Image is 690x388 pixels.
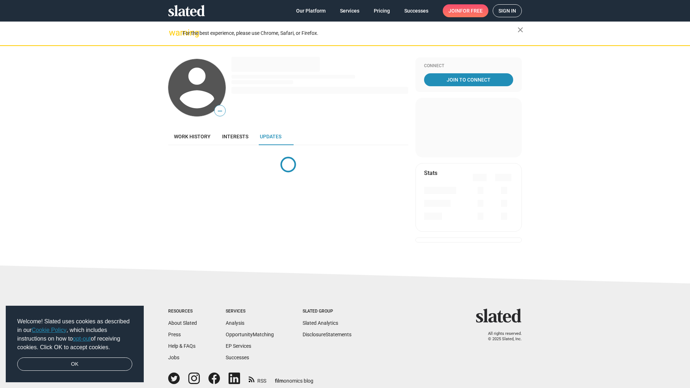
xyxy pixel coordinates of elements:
a: Successes [399,4,434,17]
a: DisclosureStatements [303,332,351,337]
a: opt-out [73,336,91,342]
a: Jobs [168,355,179,360]
div: cookieconsent [6,306,144,383]
a: Join To Connect [424,73,513,86]
a: Pricing [368,4,396,17]
a: Press [168,332,181,337]
div: Services [226,309,274,314]
span: Pricing [374,4,390,17]
div: For the best experience, please use Chrome, Safari, or Firefox. [183,28,517,38]
a: Cookie Policy [32,327,66,333]
a: Joinfor free [443,4,488,17]
a: Help & FAQs [168,343,195,349]
a: dismiss cookie message [17,357,132,371]
span: Welcome! Slated uses cookies as described in our , which includes instructions on how to of recei... [17,317,132,352]
p: All rights reserved. © 2025 Slated, Inc. [480,331,522,342]
a: Analysis [226,320,244,326]
a: Successes [226,355,249,360]
span: Successes [404,4,428,17]
span: Our Platform [296,4,326,17]
span: Interests [222,134,248,139]
span: Updates [260,134,281,139]
mat-icon: close [516,26,525,34]
span: Sign in [498,5,516,17]
div: Slated Group [303,309,351,314]
a: Our Platform [290,4,331,17]
span: Services [340,4,359,17]
span: — [215,106,225,116]
mat-card-title: Stats [424,169,437,177]
span: Work history [174,134,211,139]
a: RSS [249,373,266,384]
span: film [275,378,284,384]
div: Connect [424,63,513,69]
a: OpportunityMatching [226,332,274,337]
span: Join [448,4,483,17]
a: filmonomics blog [275,372,313,384]
mat-icon: warning [169,28,178,37]
a: Services [334,4,365,17]
span: Join To Connect [425,73,512,86]
a: Interests [216,128,254,145]
a: Work history [168,128,216,145]
a: Updates [254,128,287,145]
a: About Slated [168,320,197,326]
a: Sign in [493,4,522,17]
a: Slated Analytics [303,320,338,326]
a: EP Services [226,343,251,349]
div: Resources [168,309,197,314]
span: for free [460,4,483,17]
